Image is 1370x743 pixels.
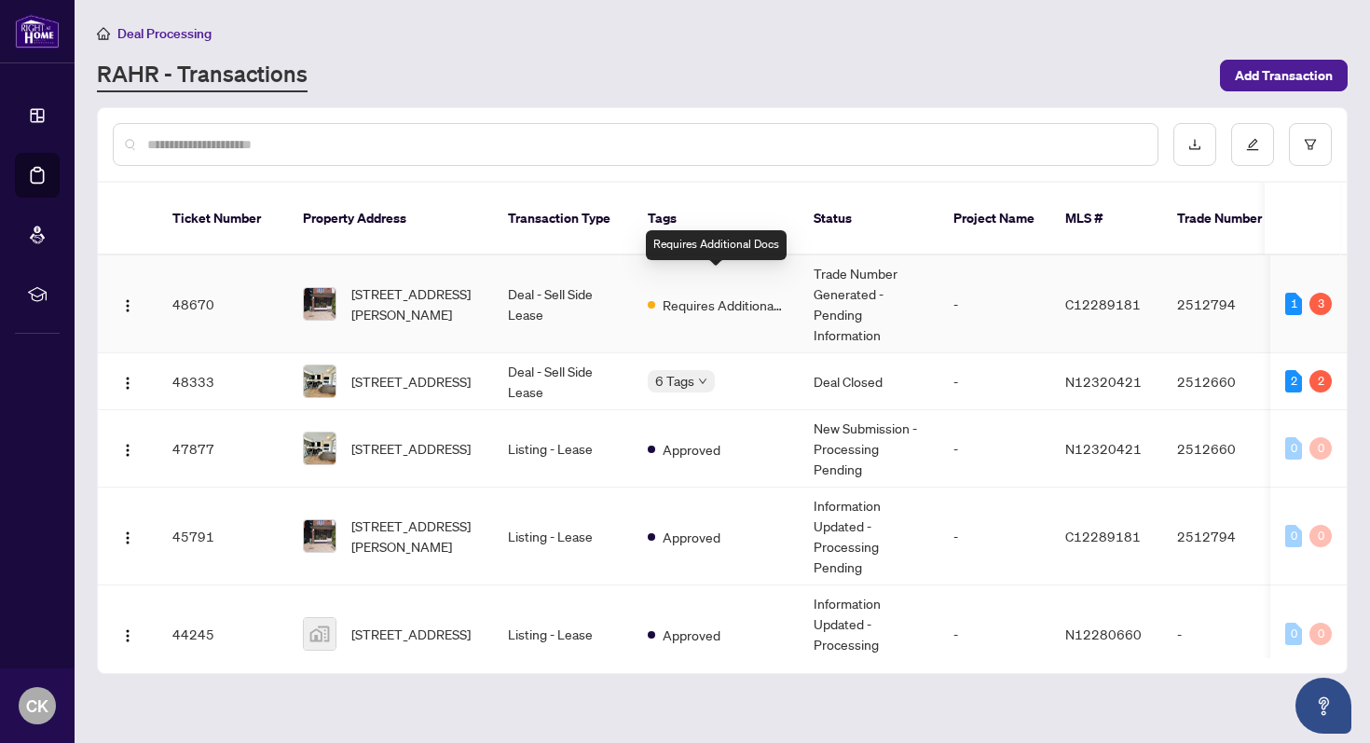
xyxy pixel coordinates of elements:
span: CK [26,693,48,719]
td: - [938,585,1050,683]
td: 47877 [158,410,288,488]
td: Listing - Lease [493,585,633,683]
td: New Submission - Processing Pending [799,410,938,488]
button: Logo [113,619,143,649]
div: Requires Additional Docs [646,230,787,260]
span: Add Transaction [1235,61,1333,90]
span: [STREET_ADDRESS] [351,371,471,392]
td: 2512660 [1162,353,1293,410]
td: - [938,353,1050,410]
td: Listing - Lease [493,488,633,585]
span: Approved [663,625,720,645]
span: download [1188,138,1201,151]
th: Property Address [288,183,493,255]
span: filter [1304,138,1317,151]
img: thumbnail-img [304,365,336,397]
span: N12320421 [1065,440,1142,457]
span: Approved [663,527,720,547]
td: Listing - Lease [493,410,633,488]
img: thumbnail-img [304,618,336,650]
div: 0 [1309,437,1332,460]
th: Trade Number [1162,183,1293,255]
span: N12280660 [1065,626,1142,642]
button: Add Transaction [1220,60,1348,91]
button: Logo [113,289,143,319]
div: 2 [1285,370,1302,392]
td: 2512660 [1162,410,1293,488]
span: 6 Tags [655,370,694,392]
td: 2512794 [1162,255,1293,353]
div: 0 [1285,437,1302,460]
th: Status [799,183,938,255]
span: [STREET_ADDRESS] [351,438,471,459]
td: Trade Number Generated - Pending Information [799,255,938,353]
button: download [1173,123,1216,166]
th: MLS # [1050,183,1162,255]
span: C12289181 [1065,296,1141,312]
td: 48670 [158,255,288,353]
td: Information Updated - Processing Pending [799,585,938,683]
div: 0 [1309,525,1332,547]
td: - [938,488,1050,585]
img: thumbnail-img [304,288,336,320]
span: edit [1246,138,1259,151]
td: Deal - Sell Side Lease [493,255,633,353]
span: Requires Additional Docs [663,295,784,315]
td: 2512794 [1162,488,1293,585]
th: Tags [633,183,799,255]
button: filter [1289,123,1332,166]
img: Logo [120,628,135,643]
img: Logo [120,443,135,458]
span: Deal Processing [117,25,212,42]
div: 0 [1285,525,1302,547]
td: Information Updated - Processing Pending [799,488,938,585]
img: thumbnail-img [304,520,336,552]
td: Deal Closed [799,353,938,410]
span: Approved [663,439,720,460]
img: Logo [120,376,135,391]
div: 1 [1285,293,1302,315]
td: - [938,255,1050,353]
button: edit [1231,123,1274,166]
span: [STREET_ADDRESS][PERSON_NAME] [351,516,478,557]
span: C12289181 [1065,528,1141,544]
span: [STREET_ADDRESS] [351,624,471,644]
td: - [1162,585,1293,683]
td: - [938,410,1050,488]
th: Project Name [938,183,1050,255]
div: 3 [1309,293,1332,315]
img: logo [15,14,60,48]
a: RAHR - Transactions [97,59,308,92]
td: 44245 [158,585,288,683]
button: Logo [113,366,143,396]
img: Logo [120,298,135,313]
img: Logo [120,530,135,545]
span: home [97,27,110,40]
img: thumbnail-img [304,433,336,464]
span: N12320421 [1065,373,1142,390]
span: [STREET_ADDRESS][PERSON_NAME] [351,283,478,324]
button: Logo [113,521,143,551]
td: 45791 [158,488,288,585]
th: Ticket Number [158,183,288,255]
th: Transaction Type [493,183,633,255]
td: 48333 [158,353,288,410]
div: 2 [1309,370,1332,392]
div: 0 [1285,623,1302,645]
div: 0 [1309,623,1332,645]
button: Logo [113,433,143,463]
td: Deal - Sell Side Lease [493,353,633,410]
span: down [698,377,707,386]
button: Open asap [1295,678,1351,734]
